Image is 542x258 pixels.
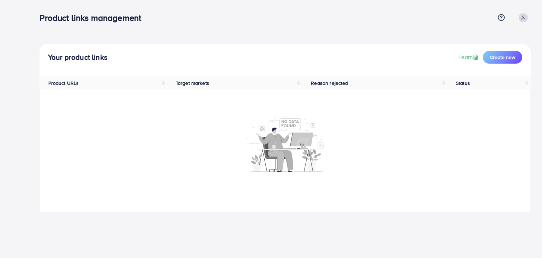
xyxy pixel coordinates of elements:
button: Create new [483,51,522,64]
span: Product URLs [48,80,79,87]
h4: Your product links [48,53,108,62]
h3: Product links management [40,13,147,23]
a: Learn [458,53,480,61]
img: No account [247,117,324,172]
span: Create new [490,54,515,61]
span: Target markets [176,80,209,87]
span: Reason rejected [311,80,348,87]
span: Status [456,80,470,87]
